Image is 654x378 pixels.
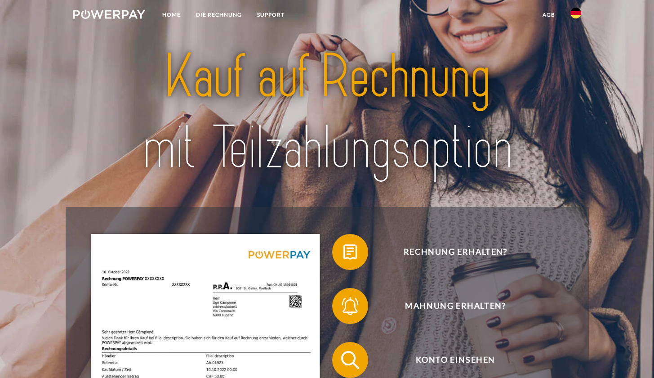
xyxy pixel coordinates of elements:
[345,288,565,324] span: Mahnung erhalten?
[188,7,249,23] a: DIE RECHNUNG
[98,38,556,187] img: title-powerpay_de.svg
[345,342,565,378] span: Konto einsehen
[332,342,566,378] button: Konto einsehen
[570,8,581,18] img: de
[332,288,566,324] button: Mahnung erhalten?
[339,241,361,263] img: qb_bill.svg
[345,234,565,270] span: Rechnung erhalten?
[332,234,566,270] button: Rechnung erhalten?
[339,349,361,371] img: qb_search.svg
[73,10,146,19] img: logo-powerpay-white.svg
[249,7,292,23] a: SUPPORT
[155,7,188,23] a: Home
[535,7,563,23] a: agb
[339,295,361,317] img: qb_bell.svg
